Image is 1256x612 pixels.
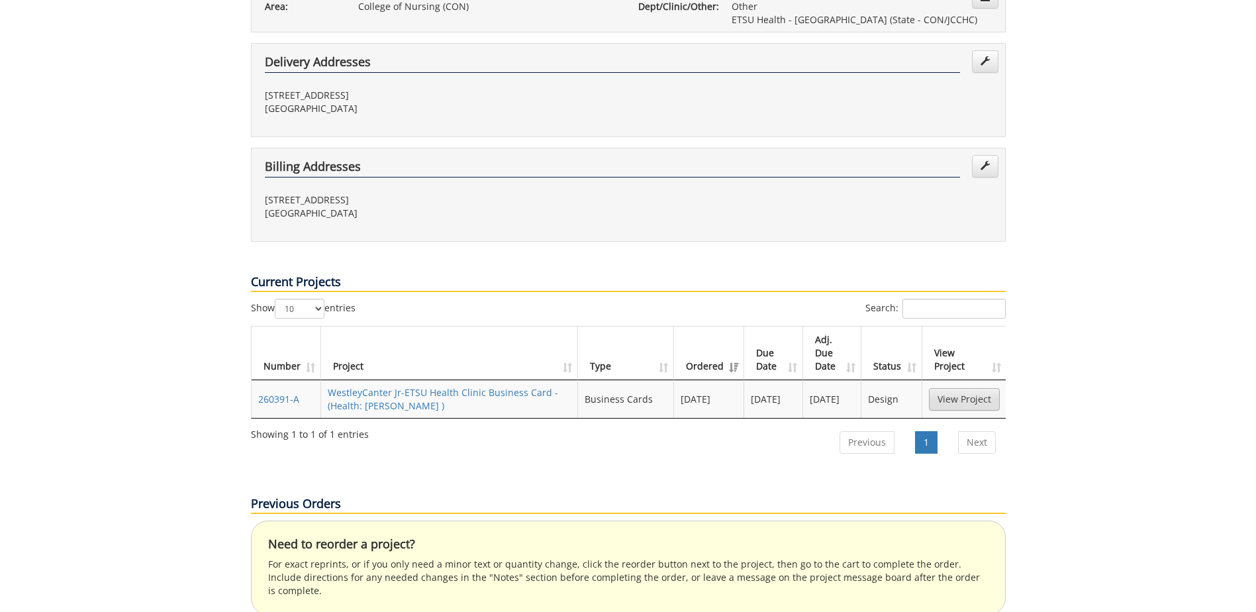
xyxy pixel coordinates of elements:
[861,380,922,418] td: Design
[268,538,989,551] h4: Need to reorder a project?
[674,327,744,380] th: Ordered: activate to sort column ascending
[258,393,299,405] a: 260391-A
[902,299,1006,319] input: Search:
[861,327,922,380] th: Status: activate to sort column ascending
[265,89,618,102] p: [STREET_ADDRESS]
[265,193,618,207] p: [STREET_ADDRESS]
[268,558,989,597] p: For exact reprints, or if you only need a minor text or quantity change, click the reorder button...
[328,386,558,412] a: WestleyCanter Jr-ETSU Health Clinic Business Card - (Health: [PERSON_NAME] )
[251,423,369,441] div: Showing 1 to 1 of 1 entries
[265,160,960,178] h4: Billing Addresses
[578,327,674,380] th: Type: activate to sort column ascending
[251,274,1006,292] p: Current Projects
[265,207,618,220] p: [GEOGRAPHIC_DATA]
[929,388,1000,411] a: View Project
[865,299,1006,319] label: Search:
[265,56,960,73] h4: Delivery Addresses
[744,327,803,380] th: Due Date: activate to sort column ascending
[275,299,324,319] select: Showentries
[803,327,862,380] th: Adj. Due Date: activate to sort column ascending
[674,380,744,418] td: [DATE]
[915,431,938,454] a: 1
[922,327,1006,380] th: View Project: activate to sort column ascending
[840,431,894,454] a: Previous
[732,13,992,26] p: ETSU Health - [GEOGRAPHIC_DATA] (State - CON/JCCHC)
[251,495,1006,514] p: Previous Orders
[972,155,998,178] a: Edit Addresses
[321,327,579,380] th: Project: activate to sort column ascending
[958,431,996,454] a: Next
[972,50,998,73] a: Edit Addresses
[744,380,803,418] td: [DATE]
[803,380,862,418] td: [DATE]
[265,102,618,115] p: [GEOGRAPHIC_DATA]
[251,299,356,319] label: Show entries
[252,327,321,380] th: Number: activate to sort column ascending
[578,380,674,418] td: Business Cards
